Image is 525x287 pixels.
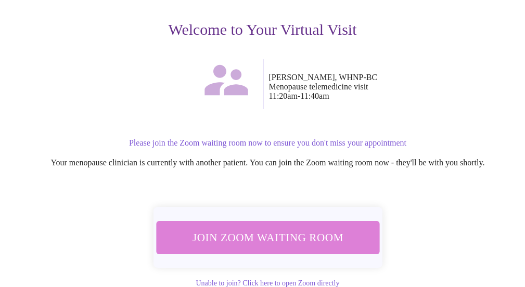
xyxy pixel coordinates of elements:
[269,73,509,101] p: [PERSON_NAME], WHNP-BC Menopause telemedicine visit 11:20am - 11:40am
[27,158,508,167] p: Your menopause clinician is currently with another patient. You can join the Zoom waiting room no...
[156,221,379,254] button: Join Zoom Waiting Room
[170,228,365,247] span: Join Zoom Waiting Room
[196,279,339,287] a: Unable to join? Click here to open Zoom directly
[27,138,508,148] p: Please join the Zoom waiting room now to ensure you don't miss your appointment
[17,21,508,38] h3: Welcome to Your Virtual Visit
